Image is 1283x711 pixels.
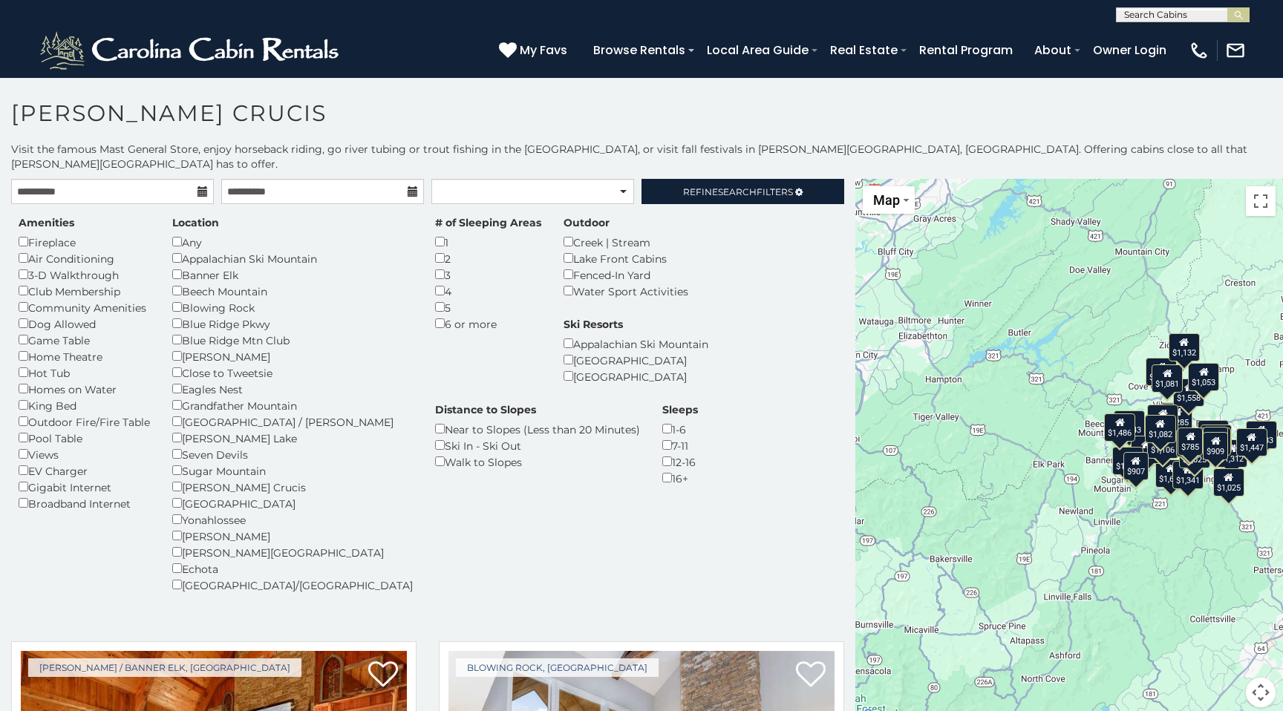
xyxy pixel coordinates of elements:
button: Change map style [863,186,915,214]
div: Seven Devils [172,446,413,462]
div: [GEOGRAPHIC_DATA] / [PERSON_NAME] [172,413,413,430]
div: 1 [435,234,541,250]
a: Browse Rentals [586,37,693,63]
div: Beech Mountain [172,283,413,299]
label: Location [172,215,219,230]
div: 3-D Walkthrough [19,266,150,283]
div: [PERSON_NAME] Lake [172,430,413,446]
div: Any [172,234,413,250]
div: EV Charger [19,462,150,479]
img: White-1-2.png [37,28,345,73]
div: Broadband Internet [19,495,150,511]
label: Outdoor [564,215,610,230]
a: Real Estate [823,37,905,63]
div: Echota [172,560,413,577]
div: $1,081 [1152,364,1183,393]
div: $1,536 [1198,420,1229,448]
a: Add to favorites [796,660,826,691]
div: $1,055 [1146,358,1177,386]
div: [GEOGRAPHIC_DATA]/[GEOGRAPHIC_DATA] [172,577,413,593]
div: Dog Allowed [19,315,150,332]
div: 16+ [662,470,698,486]
div: Sugar Mountain [172,462,413,479]
div: [GEOGRAPHIC_DATA] [564,352,708,368]
img: phone-regular-white.png [1189,40,1209,61]
a: Blowing Rock, [GEOGRAPHIC_DATA] [456,658,659,677]
div: $946 [1176,429,1201,457]
div: Outdoor Fire/Fire Table [19,413,150,430]
div: Homes on Water [19,381,150,397]
div: 7-11 [662,437,698,453]
div: [PERSON_NAME][GEOGRAPHIC_DATA] [172,544,413,560]
div: 1-6 [662,421,698,437]
div: Water Sport Activities [564,283,688,299]
button: Toggle fullscreen view [1246,186,1276,216]
span: Search [718,186,757,197]
div: $1,558 [1173,379,1204,407]
div: $930 [1203,427,1228,455]
label: Amenities [19,215,74,230]
div: Eagles Nest [172,381,413,397]
div: Ski In - Ski Out [435,437,640,453]
span: Refine Filters [683,186,793,197]
div: Lake Front Cabins [564,250,688,266]
div: [PERSON_NAME] [172,348,413,364]
div: $1,566 [1201,425,1232,453]
label: # of Sleeping Areas [435,215,541,230]
a: My Favs [499,41,571,60]
div: 2 [435,250,541,266]
div: $1,341 [1172,461,1204,489]
label: Distance to Slopes [435,402,536,417]
a: Owner Login [1086,37,1174,63]
div: [GEOGRAPHIC_DATA] [172,495,413,511]
div: Pool Table [19,430,150,446]
div: [PERSON_NAME] Crucis [172,479,413,495]
div: Hot Tub [19,364,150,381]
div: $1,148 [1131,436,1162,464]
div: $907 [1123,452,1149,480]
div: Yonahlossee [172,511,413,528]
div: $1,514 [1112,447,1143,475]
div: Creek | Stream [564,234,688,250]
span: My Favs [520,41,567,59]
a: [PERSON_NAME] / Banner Elk, [GEOGRAPHIC_DATA] [28,658,301,677]
div: Blowing Rock [172,299,413,315]
label: Sleeps [662,402,698,417]
div: $1,025 [1213,468,1244,497]
div: [PERSON_NAME] [172,528,413,544]
div: Club Membership [19,283,150,299]
div: Gigabit Internet [19,479,150,495]
div: Blue Ridge Pkwy [172,315,413,332]
div: Banner Elk [172,266,413,283]
div: $1,486 [1104,413,1135,442]
div: $1,132 [1169,333,1200,361]
button: Map camera controls [1246,678,1276,707]
div: $1,043 [1113,410,1144,439]
div: 4 [435,283,541,299]
div: Views [19,446,150,462]
div: Near to Slopes (Less than 20 Minutes) [435,421,640,437]
div: Blue Ridge Mtn Club [172,332,413,348]
div: 6 or more [435,315,541,332]
div: $1,053 [1188,363,1219,391]
img: mail-regular-white.png [1225,40,1246,61]
div: Appalachian Ski Mountain [172,250,413,266]
div: King Bed [19,397,150,413]
div: $1,088 [1147,404,1178,433]
div: Game Table [19,332,150,348]
div: $1,106 [1147,430,1178,459]
div: Fenced-In Yard [564,266,688,283]
div: Appalachian Ski Mountain [564,335,708,352]
div: $1,126 [1200,427,1231,456]
label: Ski Resorts [564,317,623,332]
div: Community Amenities [19,299,150,315]
a: Add to favorites [368,660,398,691]
div: $1,082 [1145,415,1176,443]
a: Rental Program [912,37,1020,63]
div: Walk to Slopes [435,453,640,470]
div: $1,447 [1235,428,1267,456]
div: 5 [435,299,541,315]
span: Map [873,192,900,208]
div: $1,621 [1155,459,1186,488]
div: Grandfather Mountain [172,397,413,413]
